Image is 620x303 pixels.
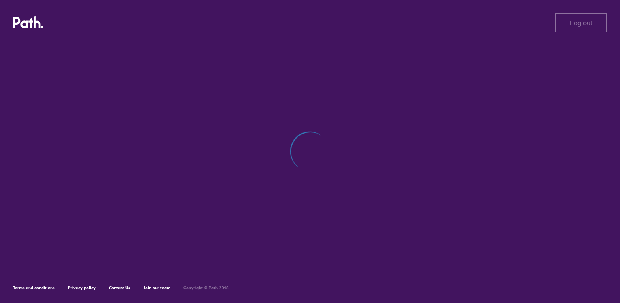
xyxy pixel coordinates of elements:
[570,19,592,26] span: Log out
[183,286,229,290] h6: Copyright © Path 2018
[68,285,96,290] a: Privacy policy
[13,285,55,290] a: Terms and conditions
[143,285,170,290] a: Join our team
[555,13,607,32] button: Log out
[109,285,130,290] a: Contact Us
